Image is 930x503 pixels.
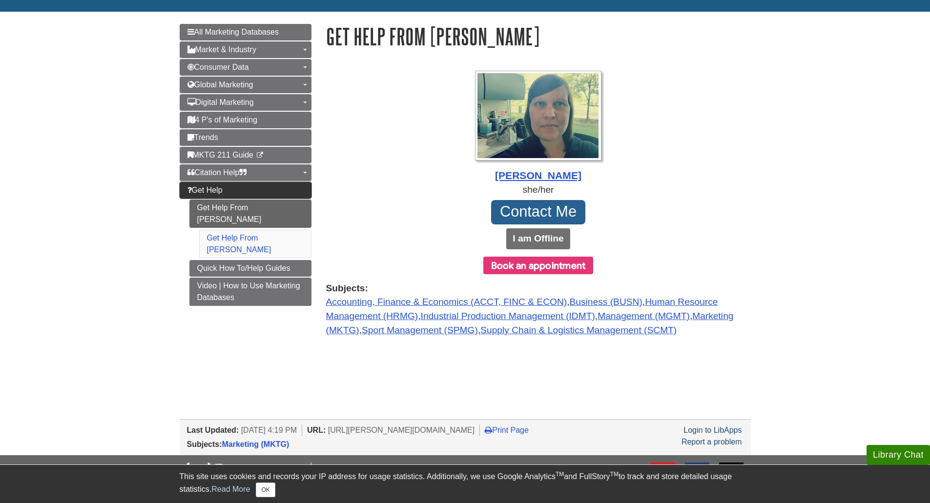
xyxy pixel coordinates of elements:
a: Get Help [180,182,311,199]
span: Trends [187,133,218,141]
button: I am Offline [506,228,570,249]
div: Guide Page Menu [180,24,311,306]
a: Industrial Production Management (IDMT) [421,311,595,321]
img: DU Libraries [187,463,372,488]
span: Market & Industry [187,45,256,54]
h1: Get Help From [PERSON_NAME] [326,24,751,49]
span: Subjects: [187,440,222,448]
button: Close [256,483,275,497]
i: Print Page [485,426,492,434]
span: MKTG 211 Guide [187,151,254,159]
a: Trends [180,129,311,146]
div: This site uses cookies and records your IP address for usage statistics. Additionally, we use Goo... [180,471,751,497]
a: FAQ [719,463,744,496]
a: E-mail [651,463,675,496]
span: Last Updated: [187,426,239,434]
span: Digital Marketing [187,98,254,106]
a: Accounting, Finance & Economics (ACCT, FINC & ECON) [326,297,567,307]
img: Profile Photo [475,71,601,161]
strong: Subjects: [326,282,751,296]
span: [DATE] 4:19 PM [241,426,297,434]
a: Print Page [485,426,529,434]
span: 4 P's of Marketing [187,116,258,124]
a: Get Help From [PERSON_NAME] [207,234,271,254]
a: Quick How To/Help Guides [189,260,311,277]
b: I am Offline [513,233,563,243]
a: Get Help From [PERSON_NAME] [189,200,311,228]
a: Supply Chain & Logistics Management (SCMT) [480,325,677,335]
span: Global Marketing [187,80,253,89]
a: Profile Photo [PERSON_NAME] [326,71,751,183]
span: URL: [307,426,326,434]
i: This link opens in a new window [255,152,264,159]
a: Market & Industry [180,41,311,58]
div: , , , , , , , [326,282,751,338]
sup: TM [610,471,619,478]
a: Marketing (MKTG) [222,440,289,448]
span: Get Help [187,186,223,194]
div: [PERSON_NAME] [326,168,751,183]
span: Citation Help [187,168,247,177]
a: Management (MGMT) [598,311,690,321]
a: Read More [211,485,250,493]
a: Marketing (MKTG) [326,311,734,335]
button: Library Chat [867,445,930,465]
a: Consumer Data [180,59,311,76]
a: All Marketing Databases [180,24,311,40]
sup: TM [556,471,564,478]
span: Consumer Data [187,63,249,71]
a: Digital Marketing [180,94,311,111]
a: Login to LibApps [683,426,742,434]
a: Video | How to Use Marketing Databases [189,278,311,306]
button: Book an appointment [483,257,594,274]
a: Citation Help [180,164,311,181]
span: All Marketing Databases [187,28,279,36]
span: [URL][PERSON_NAME][DOMAIN_NAME] [328,426,475,434]
a: Sport Management (SPMG) [362,325,478,335]
div: she/her [326,183,751,197]
a: Contact Me [491,200,586,224]
a: Report a problem [682,438,742,446]
a: Business (BUSN) [570,297,642,307]
a: MKTG 211 Guide [180,147,311,163]
a: Global Marketing [180,77,311,93]
a: 4 P's of Marketing [180,112,311,128]
a: Text [685,463,709,496]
